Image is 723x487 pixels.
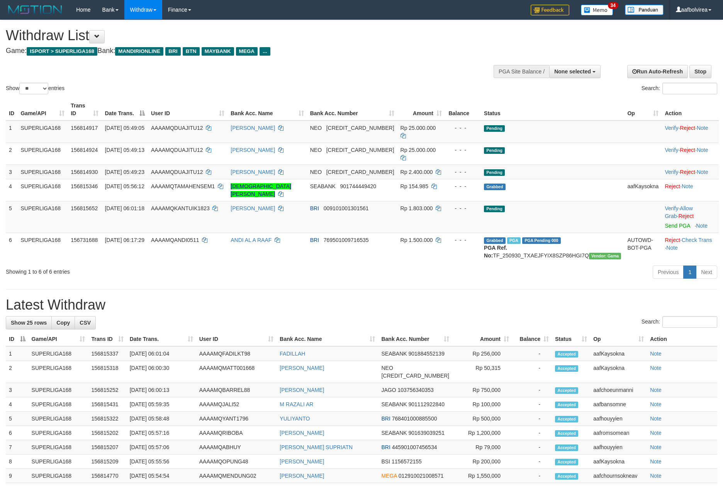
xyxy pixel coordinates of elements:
td: AAAAMQBARREL88 [196,383,277,397]
a: [PERSON_NAME] [231,125,275,131]
td: · · [662,233,719,262]
div: - - - [448,124,478,132]
span: Pending [484,206,505,212]
span: [DATE] 05:49:13 [105,147,144,153]
a: [PERSON_NAME] [231,205,275,211]
a: Note [697,125,708,131]
td: SUPERLIGA168 [17,165,68,179]
th: Bank Acc. Name: activate to sort column ascending [277,332,378,346]
span: Copy 769501009716535 to clipboard [324,237,369,243]
h1: Withdraw List [6,28,474,43]
img: MOTION_logo.png [6,4,64,15]
td: · [662,179,719,201]
td: SUPERLIGA168 [17,121,68,143]
th: Amount: activate to sort column ascending [452,332,512,346]
th: Bank Acc. Number: activate to sort column ascending [378,332,452,346]
td: 3 [6,383,29,397]
span: Accepted [555,459,578,465]
td: 156814770 [88,469,126,483]
h1: Latest Withdraw [6,297,717,313]
span: Copy 5859457140486971 to clipboard [326,125,394,131]
span: [DATE] 05:56:12 [105,183,144,189]
td: - [512,469,552,483]
td: 156815202 [88,426,126,440]
a: Note [650,430,662,436]
span: Copy 009101001301561 to clipboard [324,205,369,211]
span: BTN [183,47,200,56]
a: Next [696,266,717,279]
td: aafhouyyien [590,412,647,426]
a: M RAZALI AR [280,401,313,407]
a: Note [666,245,678,251]
span: BRI [165,47,180,56]
td: 156815209 [88,455,126,469]
td: - [512,361,552,383]
div: - - - [448,204,478,212]
span: Marked by aafromsomean [507,237,521,244]
span: Copy 901744449420 to clipboard [340,183,376,189]
span: Copy 1156572155 to clipboard [392,458,422,465]
td: [DATE] 06:00:13 [127,383,196,397]
th: Op: activate to sort column ascending [590,332,647,346]
span: NEO [310,169,322,175]
span: Pending [484,169,505,176]
td: AAAAMQABHUY [196,440,277,455]
td: AUTOWD-BOT-PGA [624,233,662,262]
th: ID: activate to sort column descending [6,332,29,346]
span: AAAAMQTAMAHENSEM1 [151,183,215,189]
span: Copy 445901007456534 to clipboard [392,444,437,450]
span: BRI [381,444,390,450]
label: Search: [642,83,717,94]
a: Verify [665,169,678,175]
a: CSV [75,316,96,329]
span: Accepted [555,473,578,480]
span: BRI [310,205,319,211]
td: Rp 256,000 [452,346,512,361]
a: Reject [680,169,695,175]
td: aafbansomne [590,397,647,412]
td: aafKaysokna [624,179,662,201]
a: Previous [653,266,684,279]
td: 6 [6,426,29,440]
td: - [512,397,552,412]
span: Copy [56,320,70,326]
span: NEO [381,365,393,371]
b: PGA Ref. No: [484,245,507,259]
td: SUPERLIGA168 [29,469,88,483]
span: MANDIRIONLINE [115,47,163,56]
td: 156815252 [88,383,126,397]
span: CSV [80,320,91,326]
span: SEABANK [381,351,407,357]
th: Trans ID: activate to sort column ascending [68,99,102,121]
th: Action [662,99,719,121]
a: Show 25 rows [6,316,52,329]
td: [DATE] 05:57:16 [127,426,196,440]
td: - [512,346,552,361]
a: Verify [665,125,678,131]
td: aafchournsokneav [590,469,647,483]
td: [DATE] 05:59:35 [127,397,196,412]
div: Showing 1 to 6 of 6 entries [6,265,295,276]
td: 156815322 [88,412,126,426]
a: Reject [680,125,695,131]
span: Copy 768401000885500 to clipboard [392,415,437,422]
a: Note [650,387,662,393]
td: AAAAMQYANT1796 [196,412,277,426]
a: ANDI AL A RAAF [231,237,272,243]
span: AAAAMQKANTUIK1823 [151,205,210,211]
td: Rp 200,000 [452,455,512,469]
th: Status: activate to sort column ascending [552,332,590,346]
td: aafchoeunmanni [590,383,647,397]
th: User ID: activate to sort column ascending [196,332,277,346]
span: Copy 901112922840 to clipboard [408,401,444,407]
a: Note [650,473,662,479]
a: Reject [680,147,695,153]
td: 156815318 [88,361,126,383]
td: AAAAMQRIBOBA [196,426,277,440]
a: [PERSON_NAME] [280,365,324,371]
td: Rp 50,315 [452,361,512,383]
span: Grabbed [484,237,506,244]
span: SEABANK [310,183,336,189]
span: Accepted [555,351,578,358]
a: Verify [665,205,678,211]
